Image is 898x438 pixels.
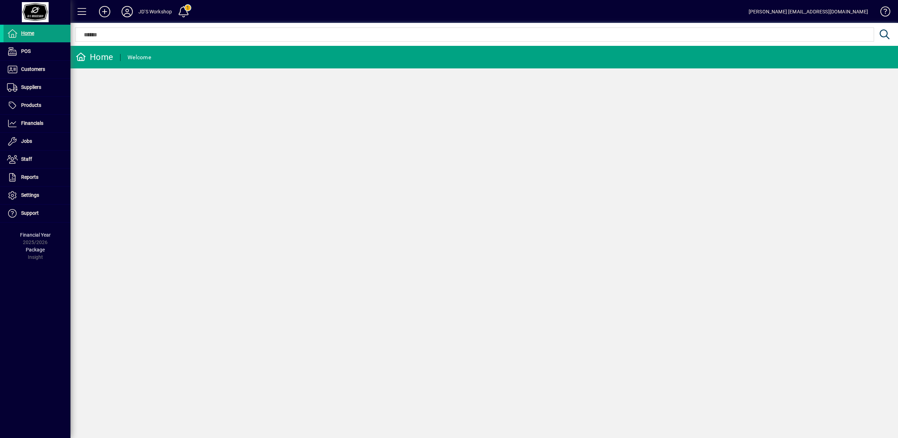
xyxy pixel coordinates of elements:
[21,192,39,198] span: Settings
[128,52,151,63] div: Welcome
[21,102,41,108] span: Products
[21,48,31,54] span: POS
[21,84,41,90] span: Suppliers
[76,51,113,63] div: Home
[21,30,34,36] span: Home
[4,79,70,96] a: Suppliers
[4,97,70,114] a: Products
[4,187,70,204] a: Settings
[21,66,45,72] span: Customers
[4,43,70,60] a: POS
[4,61,70,78] a: Customers
[26,247,45,253] span: Package
[138,6,172,17] div: JD'S Workshop
[21,138,32,144] span: Jobs
[749,6,868,17] div: [PERSON_NAME] [EMAIL_ADDRESS][DOMAIN_NAME]
[4,169,70,186] a: Reports
[4,115,70,132] a: Financials
[4,205,70,222] a: Support
[21,120,43,126] span: Financials
[21,156,32,162] span: Staff
[20,232,51,238] span: Financial Year
[4,151,70,168] a: Staff
[21,174,38,180] span: Reports
[875,1,889,24] a: Knowledge Base
[21,210,39,216] span: Support
[4,133,70,150] a: Jobs
[93,5,116,18] button: Add
[116,5,138,18] button: Profile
